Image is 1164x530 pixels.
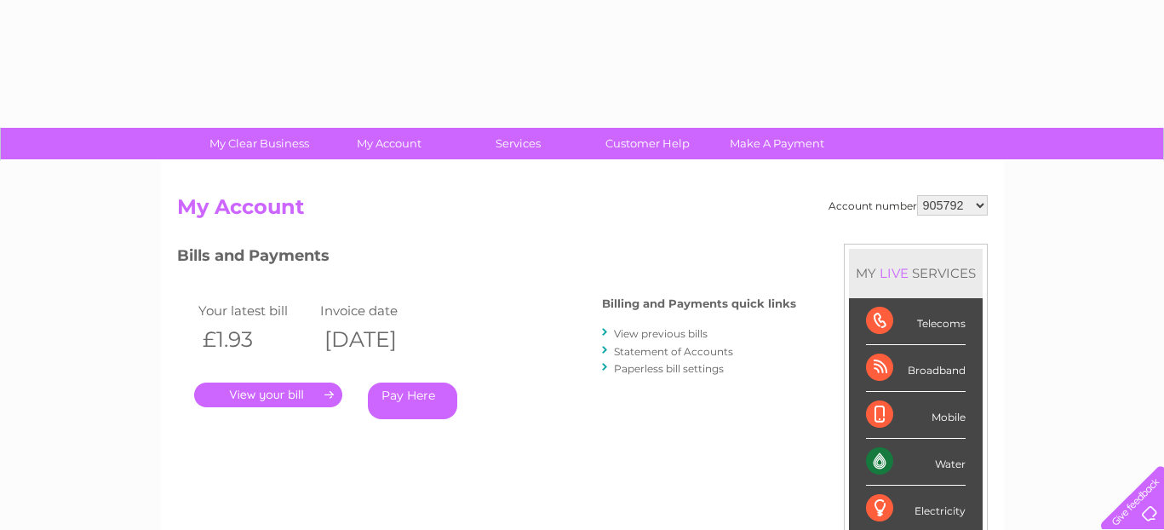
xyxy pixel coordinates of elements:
div: MY SERVICES [849,249,983,297]
th: £1.93 [194,322,317,357]
a: Pay Here [368,383,457,419]
h2: My Account [177,195,988,228]
a: . [194,383,342,407]
a: My Account [318,128,459,159]
div: Telecoms [866,298,966,345]
div: Mobile [866,392,966,439]
div: Account number [829,195,988,216]
th: [DATE] [316,322,439,357]
div: LIVE [876,265,912,281]
a: View previous bills [614,327,708,340]
td: Your latest bill [194,299,317,322]
a: Statement of Accounts [614,345,733,358]
td: Invoice date [316,299,439,322]
div: Water [866,439,966,486]
h4: Billing and Payments quick links [602,297,796,310]
div: Broadband [866,345,966,392]
a: Make A Payment [707,128,847,159]
a: My Clear Business [189,128,330,159]
a: Paperless bill settings [614,362,724,375]
a: Services [448,128,588,159]
h3: Bills and Payments [177,244,796,274]
a: Customer Help [577,128,718,159]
